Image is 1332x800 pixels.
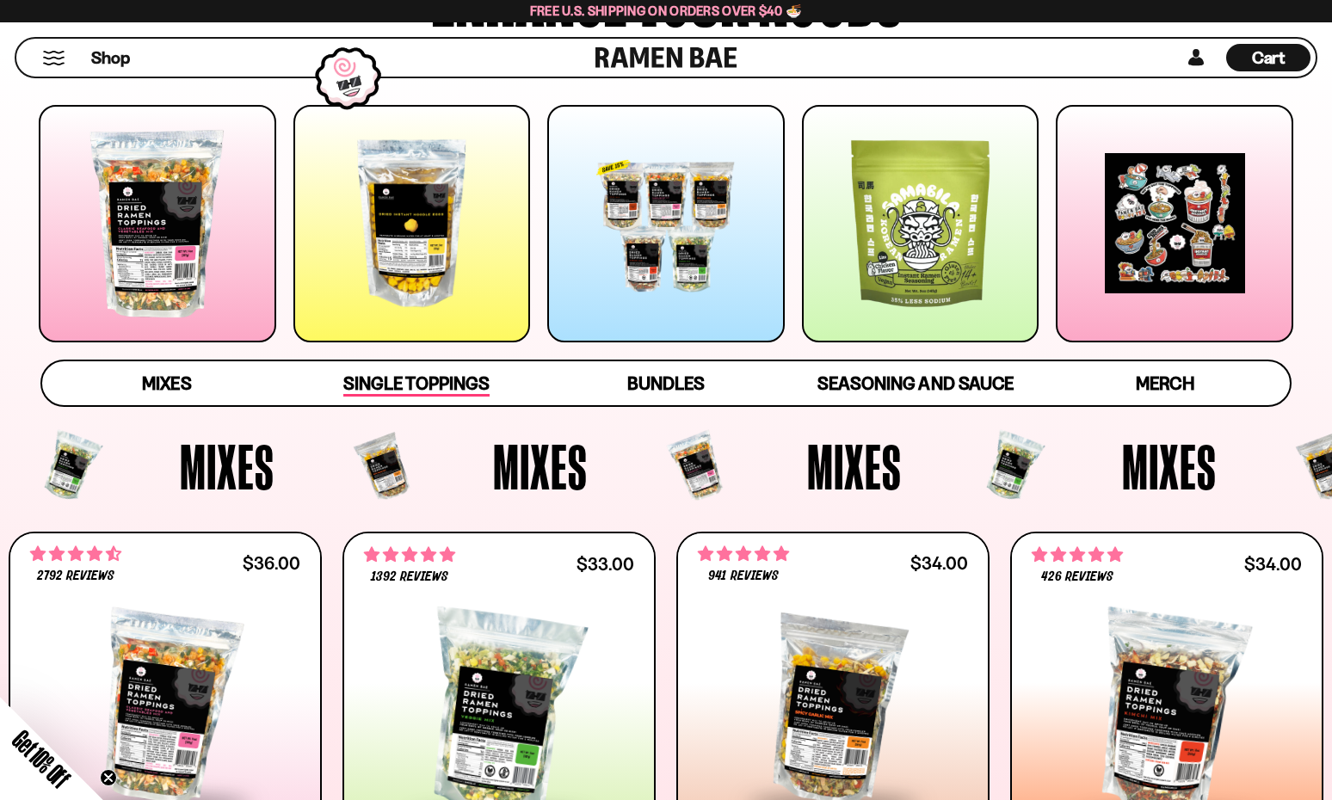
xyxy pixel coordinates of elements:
span: Seasoning and Sauce [817,372,1013,394]
span: Mixes [493,434,588,498]
span: Cart [1252,47,1286,68]
span: Mixes [180,434,274,498]
span: Mixes [807,434,902,498]
a: Merch [1040,361,1290,405]
span: Free U.S. Shipping on Orders over $40 🍜 [530,3,803,19]
span: 2792 reviews [37,569,114,583]
span: Merch [1136,372,1193,394]
span: 941 reviews [708,569,778,583]
div: $33.00 [577,556,634,572]
span: 4.68 stars [30,543,121,565]
a: Shop [91,44,130,71]
a: Single Toppings [292,361,541,405]
span: Mixes [142,372,191,394]
span: Get 10% Off [8,725,75,792]
span: 1392 reviews [371,570,448,584]
a: Seasoning and Sauce [791,361,1040,405]
button: Mobile Menu Trigger [42,51,65,65]
span: Shop [91,46,130,70]
span: 4.75 stars [698,543,789,565]
a: Bundles [541,361,791,405]
div: $34.00 [910,555,968,571]
div: $34.00 [1244,556,1302,572]
button: Close teaser [100,769,117,786]
span: 4.76 stars [1032,544,1123,566]
span: Bundles [627,372,705,394]
span: Mixes [1122,434,1217,498]
span: Single Toppings [343,372,489,397]
span: 426 reviews [1041,570,1113,584]
a: Cart [1226,39,1310,77]
a: Mixes [42,361,292,405]
div: $36.00 [243,555,300,571]
span: 4.76 stars [364,544,455,566]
